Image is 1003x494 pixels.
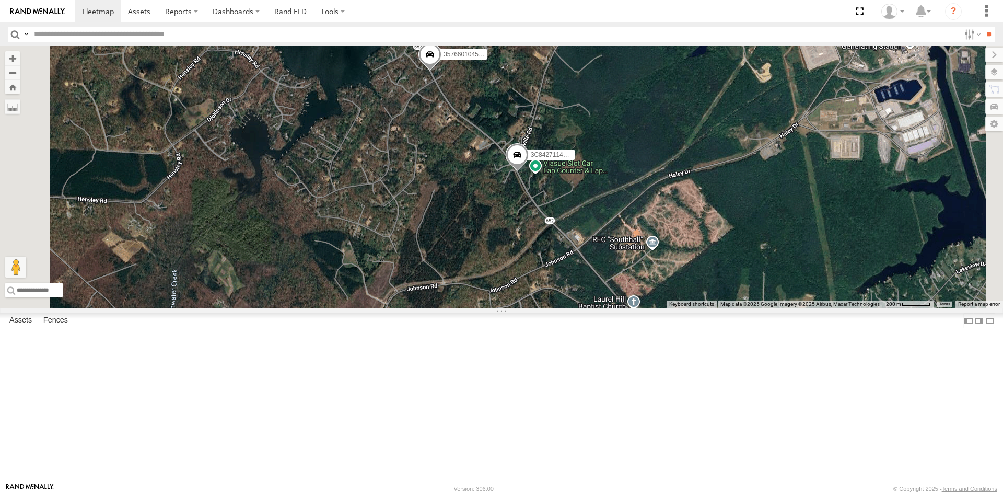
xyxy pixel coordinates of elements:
label: Dock Summary Table to the Left [963,313,974,328]
button: Drag Pegman onto the map to open Street View [5,257,26,278]
button: Zoom out [5,65,20,80]
a: Report a map error [958,301,1000,307]
button: Zoom Home [5,80,20,94]
a: Terms (opens in new tab) [939,302,950,306]
label: Search Query [22,27,30,42]
label: Map Settings [985,117,1003,131]
label: Search Filter Options [960,27,983,42]
label: Dock Summary Table to the Right [974,313,984,328]
span: 200 m [886,301,901,307]
span: 357660104512769 [444,50,496,58]
span: 3C84271145B4 [531,151,574,158]
button: Keyboard shortcuts [669,301,714,308]
label: Measure [5,99,20,114]
div: © Copyright 2025 - [893,486,997,492]
label: Assets [4,314,37,328]
div: Nalinda Hewa [878,4,908,19]
i: ? [945,3,962,20]
button: Zoom in [5,51,20,65]
button: Map Scale: 200 m per 53 pixels [883,301,934,308]
img: rand-logo.svg [10,8,65,15]
a: Terms and Conditions [942,486,997,492]
label: Hide Summary Table [985,313,995,328]
a: Visit our Website [6,484,54,494]
span: Map data ©2025 Google Imagery ©2025 Airbus, Maxar Technologies [720,301,880,307]
label: Fences [38,314,73,328]
div: Version: 306.00 [454,486,494,492]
